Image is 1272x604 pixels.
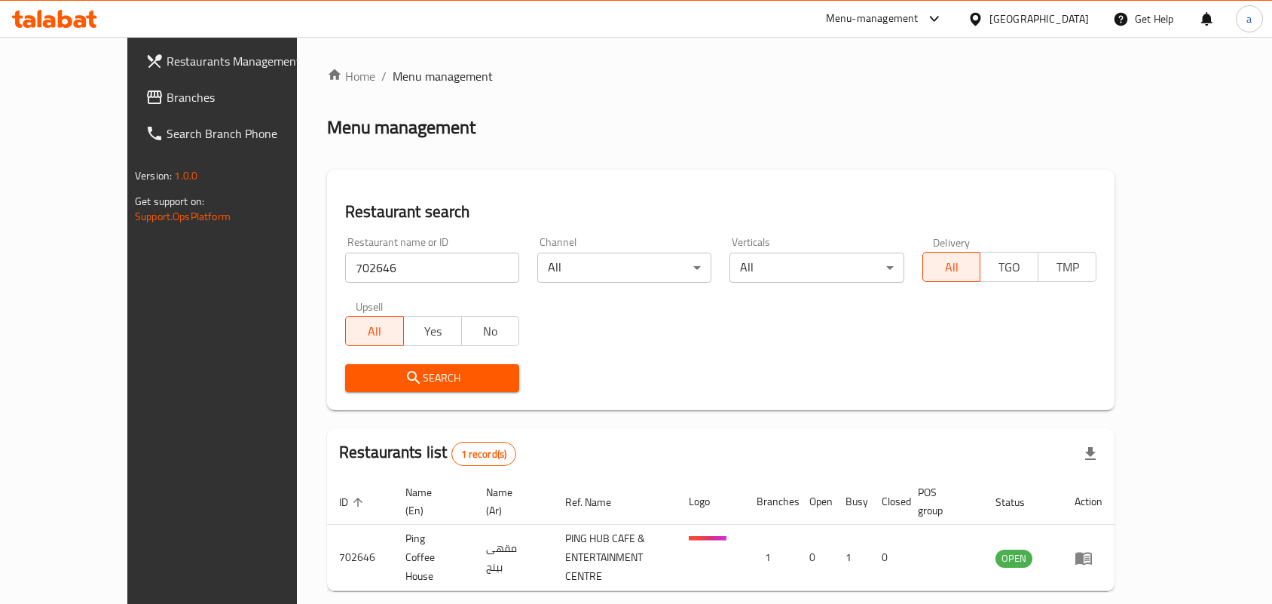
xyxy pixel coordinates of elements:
[174,166,197,185] span: 1.0.0
[833,479,870,525] th: Busy
[352,320,398,342] span: All
[393,525,474,591] td: Ping Coffee House
[1044,256,1090,278] span: TMP
[486,483,534,520] span: Name (Ar)
[327,479,1115,591] table: enhanced table
[870,479,906,525] th: Closed
[133,43,340,79] a: Restaurants Management
[461,316,520,346] button: No
[356,301,384,311] label: Upsell
[553,525,677,591] td: PING HUB CAFE & ENTERTAINMENT CENTRE
[339,493,368,511] span: ID
[745,525,797,591] td: 1
[327,115,475,140] h2: Menu management
[933,237,971,247] label: Delivery
[929,256,975,278] span: All
[1072,436,1108,472] div: Export file
[1063,479,1115,525] th: Action
[133,115,340,152] a: Search Branch Phone
[133,79,340,115] a: Branches
[452,447,516,461] span: 1 record(s)
[451,442,517,466] div: Total records count
[1246,11,1252,27] span: a
[565,493,631,511] span: Ref. Name
[826,10,919,28] div: Menu-management
[797,479,833,525] th: Open
[986,256,1032,278] span: TGO
[135,192,204,211] span: Get support on:
[327,67,375,85] a: Home
[995,550,1032,567] span: OPEN
[167,88,328,106] span: Branches
[870,525,906,591] td: 0
[833,525,870,591] td: 1
[745,479,797,525] th: Branches
[410,320,456,342] span: Yes
[327,525,393,591] td: 702646
[357,369,507,388] span: Search
[797,525,833,591] td: 0
[167,52,328,70] span: Restaurants Management
[1038,252,1096,282] button: TMP
[403,316,462,346] button: Yes
[474,525,552,591] td: مقهى بينج
[345,253,519,283] input: Search for restaurant name or ID..
[345,364,519,392] button: Search
[339,441,516,466] h2: Restaurants list
[405,483,456,520] span: Name (En)
[468,320,514,342] span: No
[989,11,1089,27] div: [GEOGRAPHIC_DATA]
[729,253,904,283] div: All
[689,536,726,574] img: Ping Coffee House
[345,201,1096,223] h2: Restaurant search
[677,479,745,525] th: Logo
[537,253,711,283] div: All
[345,316,404,346] button: All
[918,483,965,520] span: POS group
[135,166,172,185] span: Version:
[167,124,328,143] span: Search Branch Phone
[980,252,1038,282] button: TGO
[1075,549,1102,567] div: Menu
[327,67,1115,85] nav: breadcrumb
[995,493,1044,511] span: Status
[922,252,981,282] button: All
[381,67,387,85] li: /
[135,207,231,226] a: Support.OpsPlatform
[393,67,493,85] span: Menu management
